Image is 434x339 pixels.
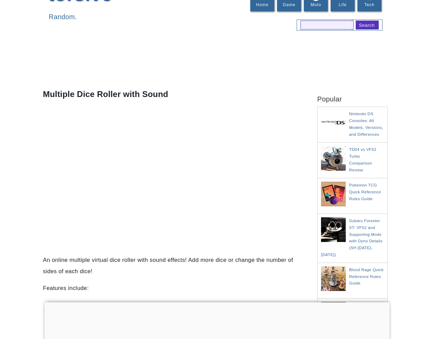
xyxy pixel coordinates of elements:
img: Subaru Forester XT: VF52 and Supporting Mods with Dyno Details (SH 2008-2012) [321,217,347,242]
a: TD04 vs VF52 Turbo Comparison Review [349,147,377,172]
a: Pokemon TCG Quick Reference Rules Guide [349,183,381,201]
li: Reads dice roll results out load (optional) [57,300,291,311]
a: Blood Rage Quick Reference Rules Guide [349,267,384,286]
a: Subaru Forester XT: VF52 and Supporting Mods with Dyno Details (SH [DATE]-[DATE]) [321,218,382,257]
img: Blood Rage Quick Reference Rules Guide [321,266,347,291]
p: Features include: [43,282,305,294]
img: Pokemon TCG Quick Reference Rules Guide [321,182,347,206]
span: Random. [49,13,77,21]
input: search [356,21,379,29]
p: An online multiple virtual dice roller with sound effects! Add more dice or change the number of ... [43,254,305,277]
h2: Popular [317,85,388,103]
iframe: Advertisement [41,44,291,75]
img: Kawasaki Ninja 300: Change Spark Plugs Easily [321,302,347,327]
a: Nintendo DS Consoles: All Models, Versions, and Differences [349,111,383,136]
h1: Multiple Dice Roller with Sound [43,88,305,100]
img: TD04 vs VF52 Turbo Comparison Review [321,146,347,171]
img: Nintendo DS Consoles: All Models, Versions, and Differences [321,110,347,135]
input: search [300,21,354,29]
